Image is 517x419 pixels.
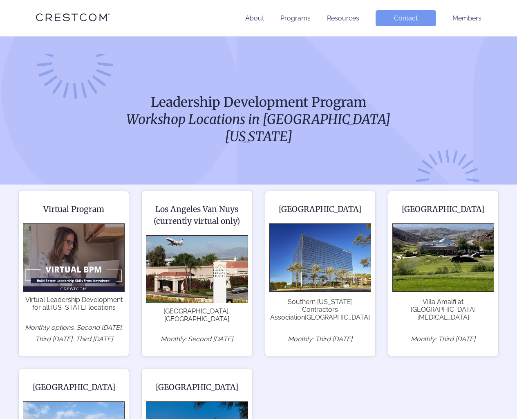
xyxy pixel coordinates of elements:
[269,203,371,215] h2: [GEOGRAPHIC_DATA]
[327,14,359,22] a: Resources
[126,111,391,145] i: Workshop Locations in [GEOGRAPHIC_DATA][US_STATE]
[141,191,252,356] a: Los Angeles Van Nuys (currently virtual only) [GEOGRAPHIC_DATA], [GEOGRAPHIC_DATA] Monthly: Secon...
[269,296,371,323] span: Southern [US_STATE] Contractors Association[GEOGRAPHIC_DATA]
[23,223,125,292] img: Virtual
[269,223,371,292] img: Orange County
[388,191,499,356] a: [GEOGRAPHIC_DATA] Villa Amalfi at [GEOGRAPHIC_DATA][MEDICAL_DATA] Monthly: Third [DATE]
[23,296,125,311] span: Virtual Leadership Development for all [US_STATE] locations
[23,203,125,215] h2: Virtual Program
[411,335,475,343] i: Monthly: Third [DATE]
[392,223,494,292] img: Riverside County North
[25,324,123,343] i: Monthly options: Second [DATE], Third [DATE], Third [DATE]
[376,10,436,26] a: Contact
[288,335,352,343] i: Monthly: Third [DATE]
[161,335,233,343] i: Monthly: Second [DATE]
[265,191,376,356] a: [GEOGRAPHIC_DATA] Southern [US_STATE] Contractors Association[GEOGRAPHIC_DATA] Monthly: Third [DATE]
[146,235,248,304] img: Los Angeles Van Nuys (currently virtual only)
[23,381,125,393] h2: [GEOGRAPHIC_DATA]
[245,14,264,22] a: About
[392,203,494,215] h2: [GEOGRAPHIC_DATA]
[146,203,248,227] h2: Los Angeles Van Nuys (currently virtual only)
[146,381,248,393] h2: [GEOGRAPHIC_DATA]
[18,191,129,356] a: Virtual Program Virtual Leadership Development for all [US_STATE] locations Monthly options: Seco...
[452,14,481,22] a: Members
[392,296,494,323] span: Villa Amalfi at [GEOGRAPHIC_DATA][MEDICAL_DATA]
[102,94,415,145] h1: Leadership Development Program
[280,14,311,22] a: Programs
[146,307,248,323] span: [GEOGRAPHIC_DATA], [GEOGRAPHIC_DATA]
